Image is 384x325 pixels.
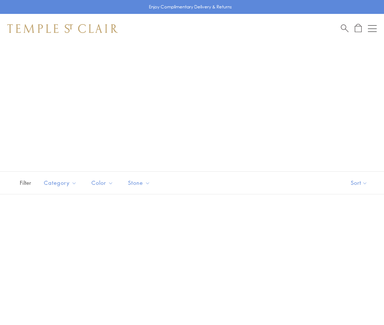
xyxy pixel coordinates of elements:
[341,24,349,33] a: Search
[40,178,82,187] span: Category
[334,172,384,194] button: Show sort by
[88,178,119,187] span: Color
[355,24,362,33] a: Open Shopping Bag
[149,3,232,11] p: Enjoy Complimentary Delivery & Returns
[368,24,377,33] button: Open navigation
[86,175,119,191] button: Color
[124,178,156,187] span: Stone
[7,24,118,33] img: Temple St. Clair
[38,175,82,191] button: Category
[123,175,156,191] button: Stone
